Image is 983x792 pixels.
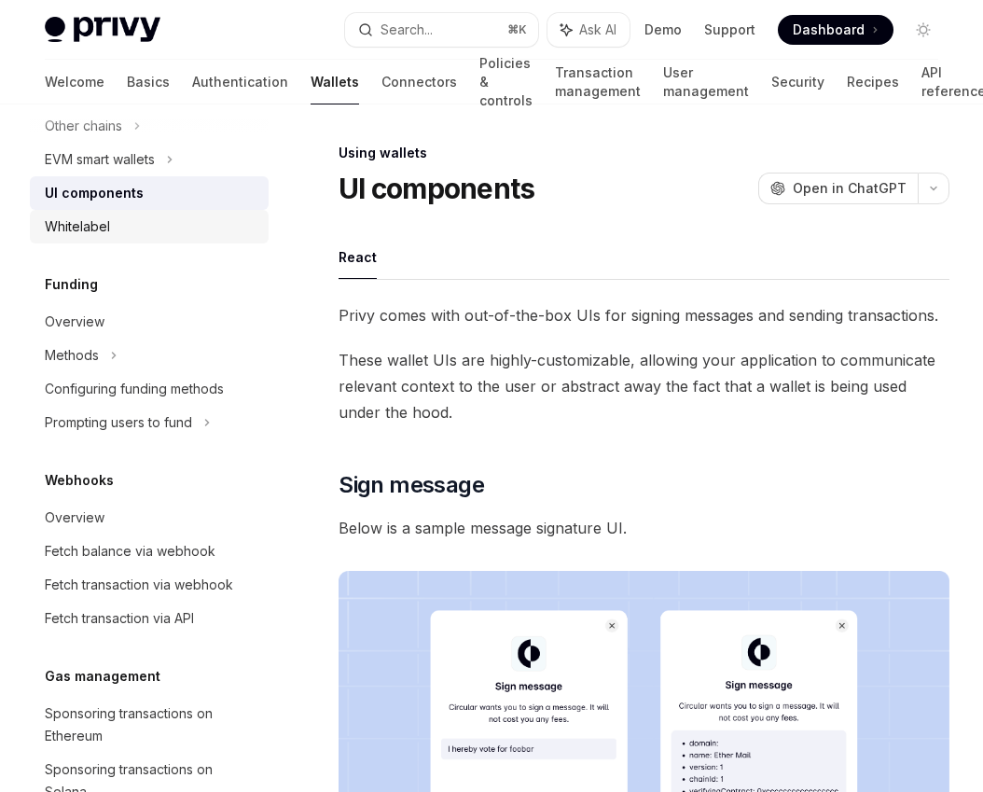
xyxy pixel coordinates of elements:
[45,507,104,529] div: Overview
[30,372,269,406] a: Configuring funding methods
[778,15,893,45] a: Dashboard
[30,697,269,753] a: Sponsoring transactions on Ethereum
[127,60,170,104] a: Basics
[45,344,99,367] div: Methods
[311,60,359,104] a: Wallets
[479,60,533,104] a: Policies & controls
[381,60,457,104] a: Connectors
[339,144,949,162] div: Using wallets
[192,60,288,104] a: Authentication
[30,568,269,602] a: Fetch transaction via webhook
[339,470,484,500] span: Sign message
[339,172,534,205] h1: UI components
[45,311,104,333] div: Overview
[339,515,949,541] span: Below is a sample message signature UI.
[847,60,899,104] a: Recipes
[339,235,377,279] button: React
[555,60,641,104] a: Transaction management
[45,665,160,688] h5: Gas management
[793,21,865,39] span: Dashboard
[45,469,114,492] h5: Webhooks
[45,378,224,400] div: Configuring funding methods
[381,19,433,41] div: Search...
[45,574,233,596] div: Fetch transaction via webhook
[339,347,949,425] span: These wallet UIs are highly-customizable, allowing your application to communicate relevant conte...
[30,305,269,339] a: Overview
[758,173,918,204] button: Open in ChatGPT
[45,702,257,747] div: Sponsoring transactions on Ethereum
[45,411,192,434] div: Prompting users to fund
[30,501,269,535] a: Overview
[45,148,155,171] div: EVM smart wallets
[704,21,755,39] a: Support
[663,60,749,104] a: User management
[45,60,104,104] a: Welcome
[45,540,215,563] div: Fetch balance via webhook
[30,602,269,635] a: Fetch transaction via API
[30,176,269,210] a: UI components
[45,607,194,630] div: Fetch transaction via API
[908,15,938,45] button: Toggle dark mode
[547,13,630,47] button: Ask AI
[45,17,160,43] img: light logo
[45,215,110,238] div: Whitelabel
[339,302,949,328] span: Privy comes with out-of-the-box UIs for signing messages and sending transactions.
[579,21,616,39] span: Ask AI
[45,182,144,204] div: UI components
[793,179,907,198] span: Open in ChatGPT
[30,210,269,243] a: Whitelabel
[771,60,824,104] a: Security
[644,21,682,39] a: Demo
[507,22,527,37] span: ⌘ K
[45,273,98,296] h5: Funding
[30,535,269,568] a: Fetch balance via webhook
[345,13,539,47] button: Search...⌘K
